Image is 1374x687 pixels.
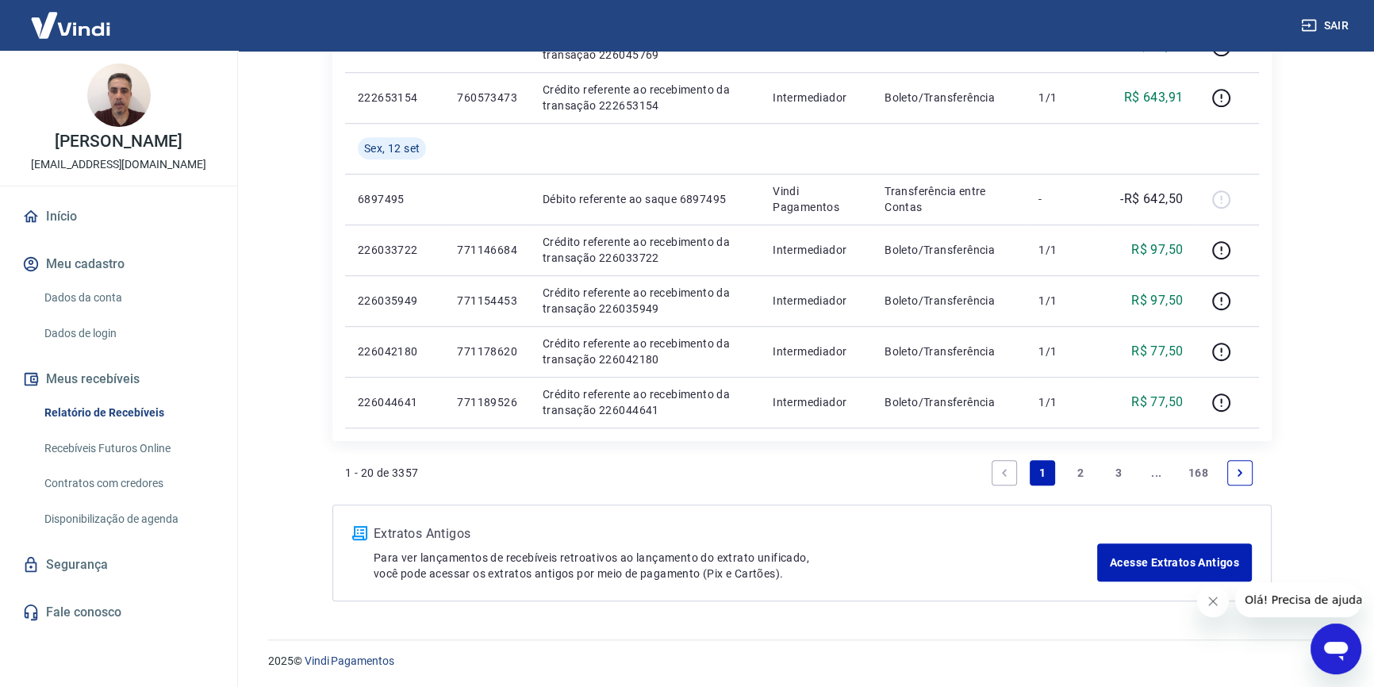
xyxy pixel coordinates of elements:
[10,11,133,24] span: Olá! Precisa de ajuda?
[38,282,218,314] a: Dados da conta
[1120,190,1183,209] p: -R$ 642,50
[885,90,1013,106] p: Boleto/Transferência
[457,293,517,309] p: 771154453
[1182,460,1215,486] a: Page 168
[358,90,432,106] p: 222653154
[19,547,218,582] a: Segurança
[457,394,517,410] p: 771189526
[1131,291,1183,310] p: R$ 97,50
[543,191,747,207] p: Débito referente ao saque 6897495
[543,234,747,266] p: Crédito referente ao recebimento da transação 226033722
[364,140,420,156] span: Sex, 12 set
[345,465,419,481] p: 1 - 20 de 3357
[1038,191,1085,207] p: -
[773,242,859,258] p: Intermediador
[19,1,122,49] img: Vindi
[543,285,747,317] p: Crédito referente ao recebimento da transação 226035949
[543,82,747,113] p: Crédito referente ao recebimento da transação 222653154
[1038,242,1085,258] p: 1/1
[457,242,517,258] p: 771146684
[1131,240,1183,259] p: R$ 97,50
[885,343,1013,359] p: Boleto/Transferência
[268,653,1336,670] p: 2025 ©
[374,524,1097,543] p: Extratos Antigos
[773,183,859,215] p: Vindi Pagamentos
[1038,394,1085,410] p: 1/1
[1038,293,1085,309] p: 1/1
[358,343,432,359] p: 226042180
[543,386,747,418] p: Crédito referente ao recebimento da transação 226044641
[1298,11,1355,40] button: Sair
[1227,460,1253,486] a: Next page
[31,156,206,173] p: [EMAIL_ADDRESS][DOMAIN_NAME]
[305,654,394,667] a: Vindi Pagamentos
[773,394,859,410] p: Intermediador
[885,293,1013,309] p: Boleto/Transferência
[38,432,218,465] a: Recebíveis Futuros Online
[1197,585,1229,617] iframe: Close message
[87,63,151,127] img: 086b94dc-854d-4ca8-b167-b06c909ffac4.jpeg
[19,247,218,282] button: Meu cadastro
[1131,342,1183,361] p: R$ 77,50
[352,526,367,540] img: ícone
[1311,624,1361,674] iframe: Button to launch messaging window
[1106,460,1131,486] a: Page 3
[38,397,218,429] a: Relatório de Recebíveis
[1068,460,1093,486] a: Page 2
[992,460,1017,486] a: Previous page
[1030,460,1055,486] a: Page 1 is your current page
[1144,460,1169,486] a: Jump forward
[885,242,1013,258] p: Boleto/Transferência
[457,343,517,359] p: 771178620
[55,133,182,150] p: [PERSON_NAME]
[358,191,432,207] p: 6897495
[358,394,432,410] p: 226044641
[1235,582,1361,617] iframe: Message from company
[885,394,1013,410] p: Boleto/Transferência
[1038,343,1085,359] p: 1/1
[19,199,218,234] a: Início
[358,242,432,258] p: 226033722
[773,90,859,106] p: Intermediador
[885,183,1013,215] p: Transferência entre Contas
[985,454,1259,492] ul: Pagination
[1038,90,1085,106] p: 1/1
[543,336,747,367] p: Crédito referente ao recebimento da transação 226042180
[374,550,1097,581] p: Para ver lançamentos de recebíveis retroativos ao lançamento do extrato unificado, você pode aces...
[457,90,517,106] p: 760573473
[358,293,432,309] p: 226035949
[773,343,859,359] p: Intermediador
[38,317,218,350] a: Dados de login
[1124,88,1184,107] p: R$ 643,91
[19,595,218,630] a: Fale conosco
[1097,543,1252,581] a: Acesse Extratos Antigos
[38,503,218,535] a: Disponibilização de agenda
[19,362,218,397] button: Meus recebíveis
[773,293,859,309] p: Intermediador
[1131,393,1183,412] p: R$ 77,50
[38,467,218,500] a: Contratos com credores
